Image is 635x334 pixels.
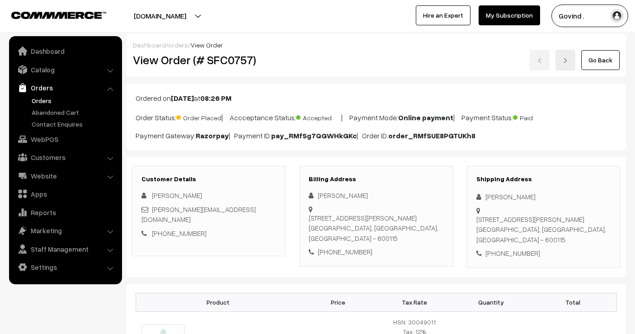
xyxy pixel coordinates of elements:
span: Order Placed [176,111,221,122]
h3: Shipping Address [476,175,611,183]
div: [PERSON_NAME] [309,190,443,201]
a: Go Back [581,50,620,70]
a: Reports [11,204,119,221]
h3: Customer Details [141,175,276,183]
a: Apps [11,186,119,202]
b: 08:26 PM [200,94,231,103]
b: pay_RMfSg7QGWHkGKc [271,131,357,140]
a: Staff Management [11,241,119,257]
img: user [610,9,624,23]
th: Quantity [453,293,529,311]
b: Razorpay [196,131,229,140]
span: Accepted [296,111,341,122]
span: [PERSON_NAME] [152,191,202,199]
button: [DOMAIN_NAME] [102,5,218,27]
p: Ordered on at [136,93,617,103]
a: My Subscription [479,5,540,25]
b: order_RMfSUE8PGTUKh8 [388,131,475,140]
a: Catalog [11,61,119,78]
span: View Order [191,41,223,49]
a: WebPOS [11,131,119,147]
th: Total [529,293,616,311]
a: Marketing [11,222,119,239]
b: [DATE] [171,94,194,103]
div: [STREET_ADDRESS][PERSON_NAME] [GEOGRAPHIC_DATA], [GEOGRAPHIC_DATA], [GEOGRAPHIC_DATA] - 600115 [309,213,443,244]
a: [PHONE_NUMBER] [152,229,207,237]
a: Dashboard [133,41,166,49]
h3: Billing Address [309,175,443,183]
a: orders [168,41,188,49]
th: Tax Rate [376,293,452,311]
a: Customers [11,149,119,165]
div: [PHONE_NUMBER] [476,248,611,259]
th: Price [300,293,376,311]
a: Abandoned Cart [29,108,119,117]
a: Orders [29,96,119,105]
a: Hire an Expert [416,5,470,25]
div: / / [133,40,620,50]
button: Govind . [551,5,628,27]
a: Contact Enquires [29,119,119,129]
p: Order Status: | Accceptance Status: | Payment Mode: | Payment Status: [136,111,617,123]
a: Website [11,168,119,184]
div: [PHONE_NUMBER] [309,247,443,257]
a: Orders [11,80,119,96]
a: Dashboard [11,43,119,59]
a: [PERSON_NAME][EMAIL_ADDRESS][DOMAIN_NAME] [141,205,256,224]
a: COMMMERCE [11,9,90,20]
h2: View Order (# SFC0757) [133,53,286,67]
b: Online payment [398,113,453,122]
p: Payment Gateway: | Payment ID: | Order ID: [136,130,617,141]
div: [PERSON_NAME] [476,192,611,202]
div: [STREET_ADDRESS][PERSON_NAME] [GEOGRAPHIC_DATA], [GEOGRAPHIC_DATA], [GEOGRAPHIC_DATA] - 600115 [476,214,611,245]
span: Paid [513,111,558,122]
th: Product [136,293,300,311]
img: right-arrow.png [563,58,568,63]
img: COMMMERCE [11,12,106,19]
a: Settings [11,259,119,275]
